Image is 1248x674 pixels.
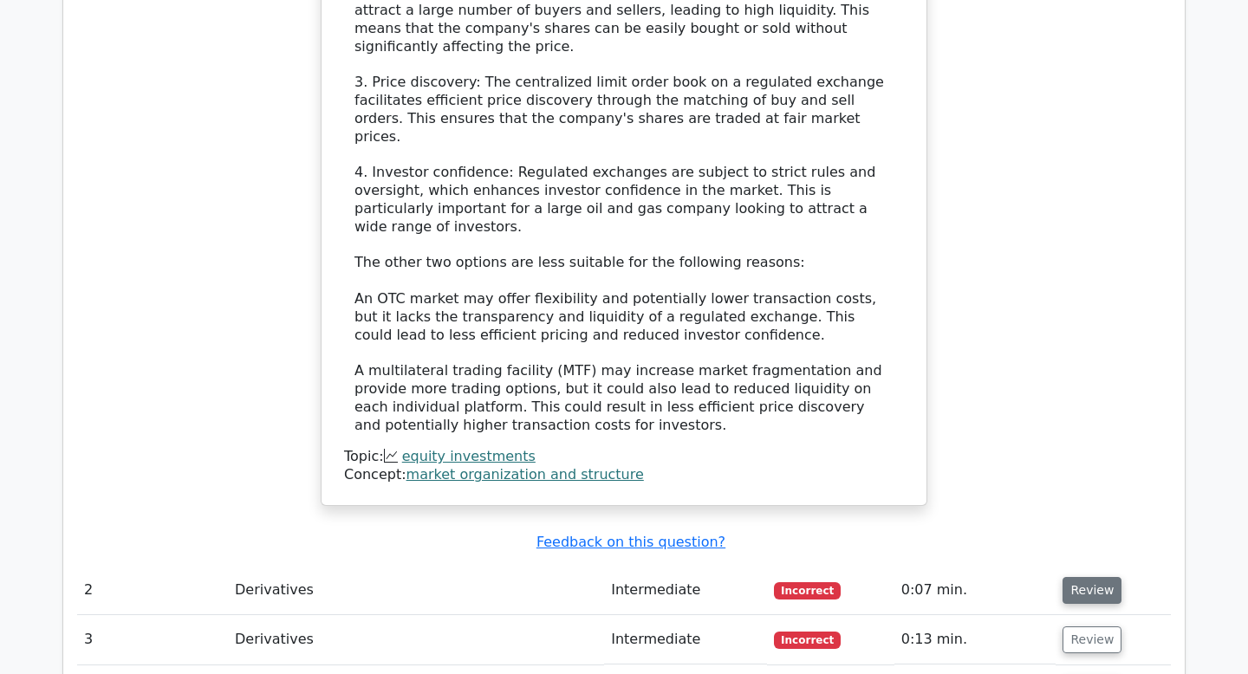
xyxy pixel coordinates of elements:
td: 3 [77,615,228,664]
td: Derivatives [228,566,604,615]
td: 2 [77,566,228,615]
div: Concept: [344,466,904,484]
td: Intermediate [604,615,767,664]
td: Intermediate [604,566,767,615]
a: Feedback on this question? [536,534,725,550]
div: Topic: [344,448,904,466]
span: Incorrect [774,582,841,599]
a: market organization and structure [406,466,644,483]
button: Review [1063,577,1121,604]
td: 0:07 min. [894,566,1056,615]
a: equity investments [402,448,536,464]
span: Incorrect [774,632,841,649]
td: 0:13 min. [894,615,1056,664]
button: Review [1063,626,1121,653]
td: Derivatives [228,615,604,664]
